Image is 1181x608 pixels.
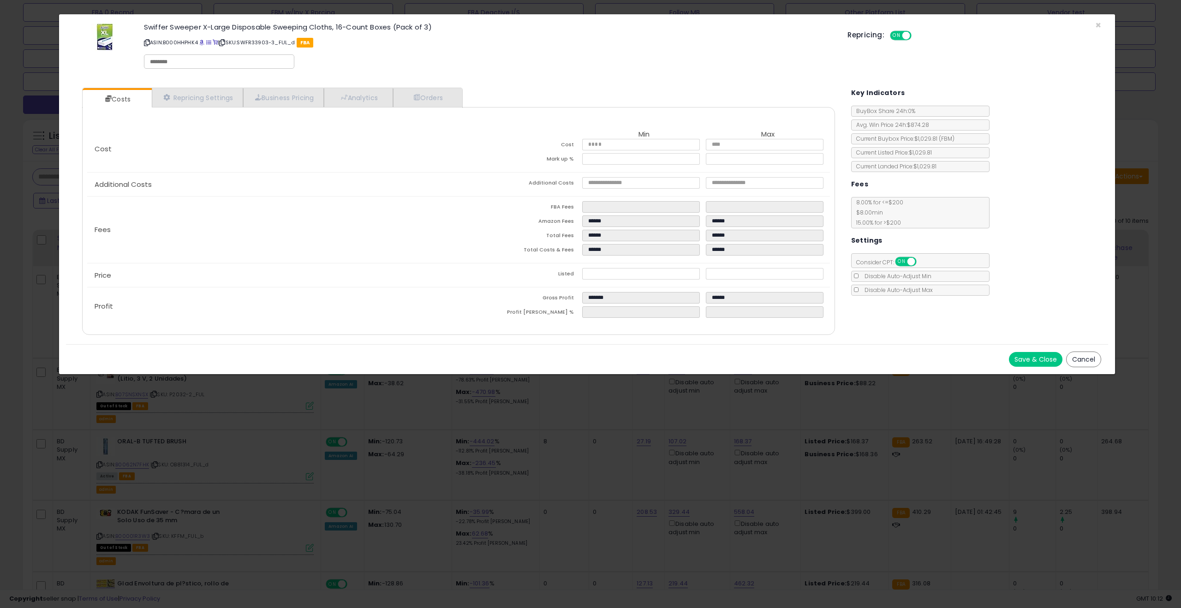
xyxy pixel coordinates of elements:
[915,258,930,266] span: OFF
[243,88,324,107] a: Business Pricing
[393,88,461,107] a: Orders
[1095,18,1101,32] span: ×
[87,181,459,188] p: Additional Costs
[852,209,883,216] span: $8.00 min
[939,135,954,143] span: ( FBM )
[706,131,829,139] th: Max
[852,162,936,170] span: Current Landed Price: $1,029.81
[1066,352,1101,367] button: Cancel
[459,306,582,321] td: Profit [PERSON_NAME] %
[297,38,314,48] span: FBA
[852,198,903,227] span: 8.00 % for <= $200
[459,268,582,282] td: Listed
[206,39,211,46] a: All offer listings
[87,303,459,310] p: Profit
[459,201,582,215] td: FBA Fees
[459,230,582,244] td: Total Fees
[87,272,459,279] p: Price
[87,145,459,153] p: Cost
[324,88,393,107] a: Analytics
[852,149,932,156] span: Current Listed Price: $1,029.81
[852,258,929,266] span: Consider CPT:
[851,235,883,246] h5: Settings
[199,39,204,46] a: BuyBox page
[459,177,582,191] td: Additional Costs
[914,135,954,143] span: $1,029.81
[152,88,243,107] a: Repricing Settings
[910,32,925,40] span: OFF
[896,258,907,266] span: ON
[582,131,706,139] th: Min
[891,32,902,40] span: ON
[91,24,119,51] img: 41ngdoxieDL._SL60_.jpg
[860,286,933,294] span: Disable Auto-Adjust Max
[459,215,582,230] td: Amazon Fees
[144,24,834,30] h3: Swiffer Sweeper X-Large Disposable Sweeping Cloths, 16-Count Boxes (Pack of 3)
[851,179,869,190] h5: Fees
[459,244,582,258] td: Total Costs & Fees
[852,107,915,115] span: BuyBox Share 24h: 0%
[87,226,459,233] p: Fees
[459,153,582,167] td: Mark up %
[213,39,218,46] a: Your listing only
[851,87,905,99] h5: Key Indicators
[83,90,151,108] a: Costs
[1009,352,1062,367] button: Save & Close
[860,272,931,280] span: Disable Auto-Adjust Min
[852,219,901,227] span: 15.00 % for > $200
[847,31,884,39] h5: Repricing:
[144,35,834,50] p: ASIN: B000HHPHK4 | SKU: SWFR33903-3_FUL_d
[852,121,929,129] span: Avg. Win Price 24h: $874.28
[852,135,954,143] span: Current Buybox Price:
[459,292,582,306] td: Gross Profit
[459,139,582,153] td: Cost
